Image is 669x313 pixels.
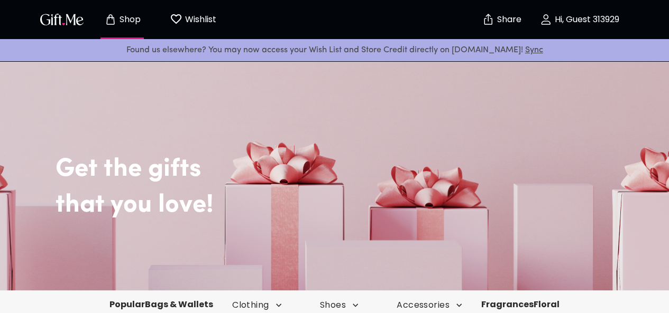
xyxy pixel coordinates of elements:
[552,15,619,24] p: Hi, Guest 313929
[8,43,661,57] p: Found us elsewhere? You may now access your Wish List and Store Credit directly on [DOMAIN_NAME]!
[482,13,494,26] img: secure
[117,15,141,24] p: Shop
[145,298,213,310] a: Bags & Wallets
[481,298,534,310] a: Fragrances
[213,299,301,311] button: Clothing
[38,12,86,27] img: GiftMe Logo
[232,299,282,311] span: Clothing
[526,3,632,36] button: Hi, Guest 313929
[483,1,520,38] button: Share
[56,122,661,185] h2: Get the gifts
[37,13,87,26] button: GiftMe Logo
[109,298,145,310] a: Popular
[378,299,481,311] button: Accessories
[182,13,216,26] p: Wishlist
[397,299,462,311] span: Accessories
[494,15,521,24] p: Share
[525,46,543,54] a: Sync
[93,3,151,36] button: Store page
[164,3,222,36] button: Wishlist page
[56,190,661,221] h2: that you love!
[534,298,560,310] a: Floral
[320,299,359,311] span: Shoes
[301,299,378,311] button: Shoes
